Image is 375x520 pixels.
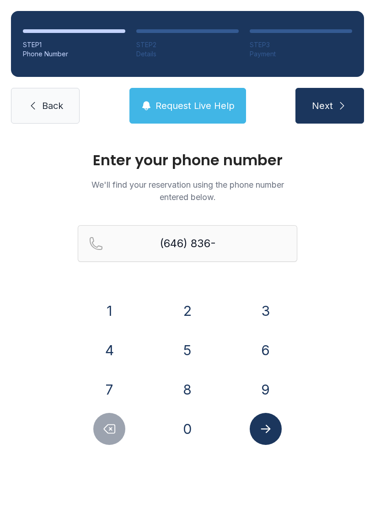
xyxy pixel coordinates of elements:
div: Payment [250,49,352,59]
div: Details [136,49,239,59]
div: STEP 1 [23,40,125,49]
span: Next [312,99,333,112]
div: Phone Number [23,49,125,59]
span: Request Live Help [155,99,235,112]
span: Back [42,99,63,112]
button: 2 [171,295,204,327]
input: Reservation phone number [78,225,297,262]
h1: Enter your phone number [78,153,297,168]
div: STEP 2 [136,40,239,49]
button: 5 [171,334,204,366]
p: We'll find your reservation using the phone number entered below. [78,179,297,203]
div: STEP 3 [250,40,352,49]
button: 7 [93,374,125,406]
button: 0 [171,413,204,445]
button: 4 [93,334,125,366]
button: 1 [93,295,125,327]
button: 8 [171,374,204,406]
button: Delete number [93,413,125,445]
button: 6 [250,334,282,366]
button: Submit lookup form [250,413,282,445]
button: 3 [250,295,282,327]
button: 9 [250,374,282,406]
